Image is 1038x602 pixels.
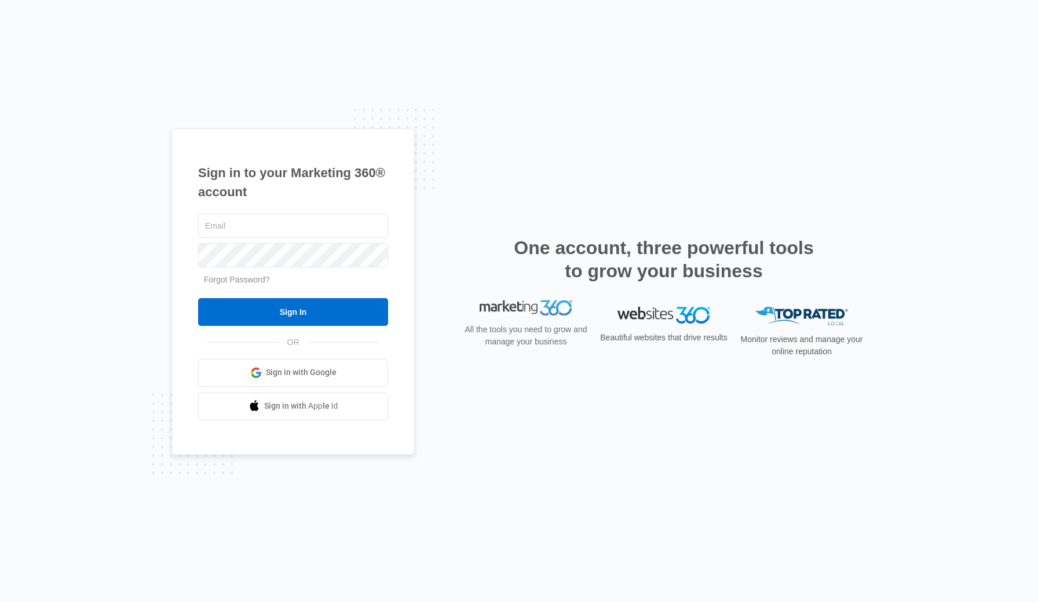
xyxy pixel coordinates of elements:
input: Sign In [198,298,388,326]
img: Websites 360 [617,307,710,324]
a: Sign in with Google [198,359,388,387]
p: Beautiful websites that drive results [599,332,729,344]
img: Top Rated Local [755,307,848,326]
h2: One account, three powerful tools to grow your business [510,236,817,282]
a: Forgot Password? [204,275,270,284]
span: Sign in with Apple Id [264,400,338,412]
p: Monitor reviews and manage your online reputation [737,333,867,358]
h1: Sign in to your Marketing 360® account [198,163,388,201]
a: Sign in with Apple Id [198,392,388,420]
input: Email [198,214,388,238]
span: OR [279,336,308,348]
span: Sign in with Google [266,366,337,379]
img: Marketing 360 [480,307,572,323]
p: All the tools you need to grow and manage your business [461,331,591,355]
